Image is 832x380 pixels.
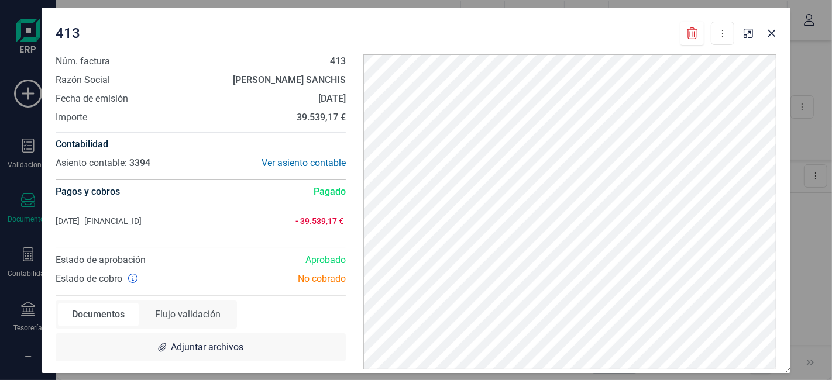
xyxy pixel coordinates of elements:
[286,215,343,227] span: - 39.539,17 €
[318,93,346,104] strong: [DATE]
[141,303,235,326] div: Flujo validación
[56,157,127,168] span: Asiento contable:
[297,112,346,123] strong: 39.539,17 €
[314,185,346,199] span: Pagado
[56,254,146,265] span: Estado de aprobación
[201,272,355,286] div: No cobrado
[56,272,122,286] span: Estado de cobro
[56,215,80,227] span: [DATE]
[56,333,346,361] div: Adjuntar archivos
[84,215,142,227] span: [FINANCIAL_ID]
[56,137,346,151] h4: Contabilidad
[56,110,87,125] span: Importe
[56,92,128,106] span: Fecha de emisión
[233,74,346,85] strong: [PERSON_NAME] SANCHIS
[330,56,346,67] strong: 413
[201,156,346,170] div: Ver asiento contable
[171,340,243,354] span: Adjuntar archivos
[56,24,80,43] span: 413
[129,157,150,168] span: 3394
[56,73,110,87] span: Razón Social
[201,253,355,267] div: Aprobado
[58,303,139,326] div: Documentos
[56,180,120,203] h4: Pagos y cobros
[56,54,110,68] span: Núm. factura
